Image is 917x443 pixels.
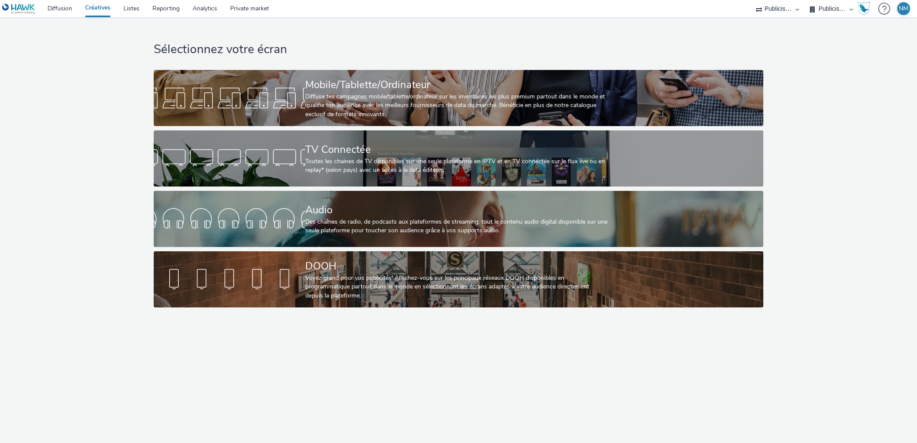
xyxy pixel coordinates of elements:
a: TV ConnectéeToutes les chaines de TV disponibles sur une seule plateforme en IPTV et en TV connec... [154,130,763,187]
div: Voyez grand pour vos publicités! Affichez-vous sur les principaux réseaux DOOH disponibles en pro... [305,274,608,300]
div: TV Connectée [305,142,608,157]
div: DOOH [305,259,608,274]
div: Des chaînes de radio, de podcasts aux plateformes de streaming: tout le contenu audio digital dis... [305,218,608,235]
a: DOOHVoyez grand pour vos publicités! Affichez-vous sur les principaux réseaux DOOH disponibles en... [154,251,763,307]
img: undefined Logo [2,3,35,14]
h1: Sélectionnez votre écran [154,41,763,58]
div: Diffuse tes campagnes mobile/tablette/ordinateur sur les inventaires les plus premium partout dan... [305,92,608,119]
div: NM [899,2,908,15]
img: Hawk Academy [857,2,870,16]
a: AudioDes chaînes de radio, de podcasts aux plateformes de streaming: tout le contenu audio digita... [154,191,763,247]
div: Mobile/Tablette/Ordinateur [305,77,608,92]
a: Mobile/Tablette/OrdinateurDiffuse tes campagnes mobile/tablette/ordinateur sur les inventaires le... [154,70,763,126]
div: Toutes les chaines de TV disponibles sur une seule plateforme en IPTV et en TV connectée sur le f... [305,157,608,175]
a: Hawk Academy [857,2,874,16]
div: Audio [305,203,608,218]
